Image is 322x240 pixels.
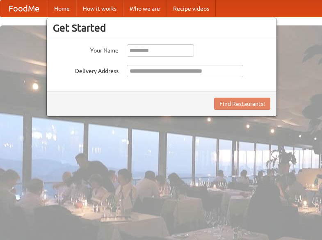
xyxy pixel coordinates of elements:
[76,0,123,17] a: How it works
[53,22,270,34] h3: Get Started
[123,0,167,17] a: Who we are
[53,44,119,55] label: Your Name
[53,65,119,75] label: Delivery Address
[48,0,76,17] a: Home
[167,0,216,17] a: Recipe videos
[214,98,270,110] button: Find Restaurants!
[0,0,48,17] a: FoodMe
